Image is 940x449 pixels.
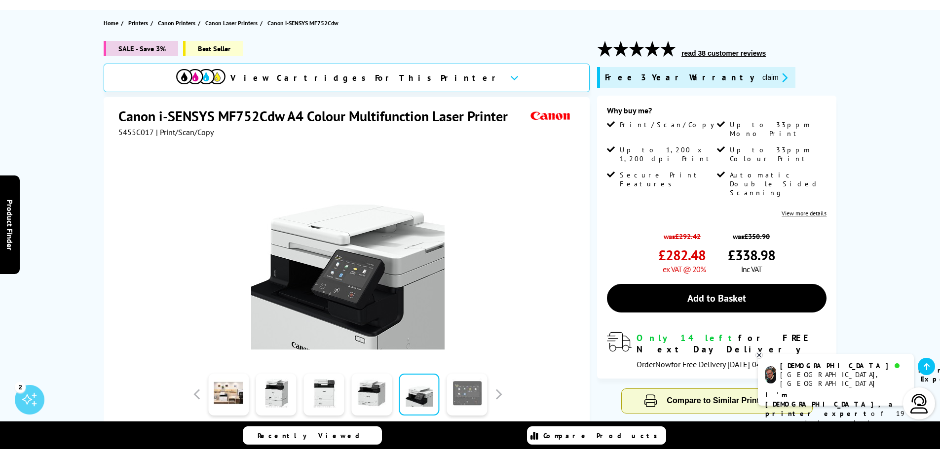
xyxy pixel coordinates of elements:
[230,72,502,83] span: View Cartridges For This Printer
[104,18,118,28] span: Home
[741,264,762,274] span: inc VAT
[655,359,671,369] span: Now
[744,232,770,241] strike: £350.90
[118,107,518,125] h1: Canon i-SENSYS MF752Cdw A4 Colour Multifunction Laser Printer
[205,18,258,28] span: Canon Laser Printers
[780,361,906,370] div: [DEMOGRAPHIC_DATA]
[243,426,382,445] a: Recently Viewed
[607,105,827,120] div: Why buy me?
[765,366,776,383] img: chris-livechat.png
[730,171,825,197] span: Automatic Double Sided Scanning
[128,18,150,28] a: Printers
[620,145,714,163] span: Up to 1,200 x 1,200 dpi Print
[158,18,195,28] span: Canon Printers
[605,72,754,83] span: Free 3 Year Warranty
[258,431,370,440] span: Recently Viewed
[528,107,573,125] img: Canon
[607,332,827,369] div: modal_delivery
[675,232,701,241] strike: £292.42
[728,227,775,241] span: was
[267,19,338,27] span: Canon i-SENSYS MF752Cdw
[104,41,178,56] span: SALE - Save 3%
[730,120,825,138] span: Up to 33ppm Mono Print
[104,18,121,28] a: Home
[759,72,790,83] button: promo-description
[15,381,26,392] div: 2
[658,246,706,264] span: £282.48
[780,370,906,388] div: [GEOGRAPHIC_DATA], [GEOGRAPHIC_DATA]
[782,209,827,217] a: View more details
[730,145,825,163] span: Up to 33ppm Colour Print
[667,396,771,405] span: Compare to Similar Printers
[637,332,738,344] span: Only 14 left
[678,49,769,58] button: read 38 customer reviews
[156,127,214,137] span: | Print/Scan/Copy
[622,389,812,413] button: Compare to Similar Printers
[765,390,896,418] b: I'm [DEMOGRAPHIC_DATA], a printer expert
[251,157,445,350] img: Canon i-SENSYS MF752Cdw Thumbnail
[5,199,15,250] span: Product Finder
[728,246,775,264] span: £338.98
[205,18,260,28] a: Canon Laser Printers
[543,431,663,440] span: Compare Products
[637,332,827,355] div: for FREE Next Day Delivery
[663,264,706,274] span: ex VAT @ 20%
[183,41,243,56] span: Best Seller
[765,390,906,447] p: of 19 years! I can help you choose the right product
[637,359,806,369] span: Order for Free Delivery [DATE] 04 September!
[128,18,148,28] span: Printers
[620,120,721,129] span: Print/Scan/Copy
[176,69,226,84] img: cmyk-icon.svg
[620,171,714,188] span: Secure Print Features
[118,127,154,137] span: 5455C017
[658,227,706,241] span: was
[909,394,929,414] img: user-headset-light.svg
[527,426,666,445] a: Compare Products
[158,18,198,28] a: Canon Printers
[607,284,827,312] a: Add to Basket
